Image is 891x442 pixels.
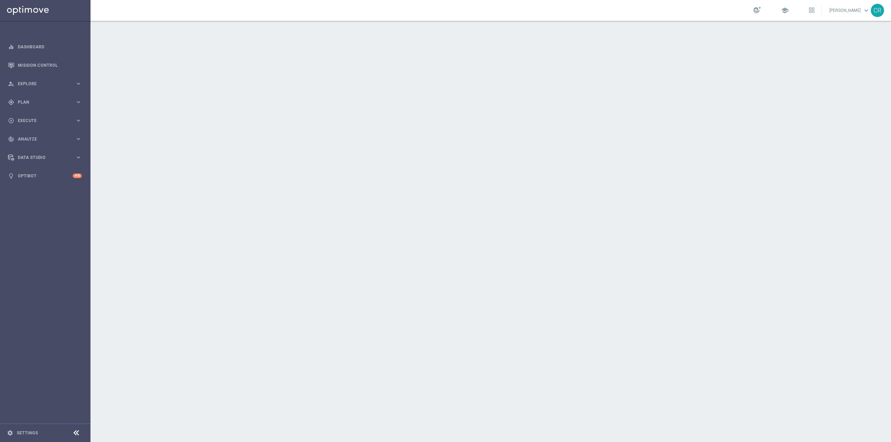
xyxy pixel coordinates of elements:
[8,99,14,105] i: gps_fixed
[75,154,82,161] i: keyboard_arrow_right
[8,63,82,68] button: Mission Control
[75,117,82,124] i: keyboard_arrow_right
[871,4,884,17] div: CR
[8,173,82,179] button: lightbulb Optibot +10
[8,99,82,105] button: gps_fixed Plan keyboard_arrow_right
[8,136,14,142] i: track_changes
[18,56,82,74] a: Mission Control
[8,44,82,50] button: equalizer Dashboard
[8,81,75,87] div: Explore
[8,118,82,123] button: play_circle_outline Execute keyboard_arrow_right
[8,38,82,56] div: Dashboard
[8,173,14,179] i: lightbulb
[829,5,871,16] a: [PERSON_NAME]keyboard_arrow_down
[8,167,82,185] div: Optibot
[8,81,82,87] button: person_search Explore keyboard_arrow_right
[18,100,75,104] span: Plan
[73,174,82,178] div: +10
[8,99,75,105] div: Plan
[8,118,14,124] i: play_circle_outline
[8,154,75,161] div: Data Studio
[8,136,82,142] button: track_changes Analyze keyboard_arrow_right
[18,38,82,56] a: Dashboard
[18,119,75,123] span: Execute
[781,7,789,14] span: school
[8,136,75,142] div: Analyze
[7,430,13,436] i: settings
[18,155,75,160] span: Data Studio
[18,167,73,185] a: Optibot
[8,44,14,50] i: equalizer
[18,82,75,86] span: Explore
[75,80,82,87] i: keyboard_arrow_right
[8,118,75,124] div: Execute
[75,99,82,105] i: keyboard_arrow_right
[17,431,38,435] a: Settings
[75,136,82,142] i: keyboard_arrow_right
[8,56,82,74] div: Mission Control
[8,155,82,160] button: Data Studio keyboard_arrow_right
[862,7,870,14] span: keyboard_arrow_down
[8,81,14,87] i: person_search
[18,137,75,141] span: Analyze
